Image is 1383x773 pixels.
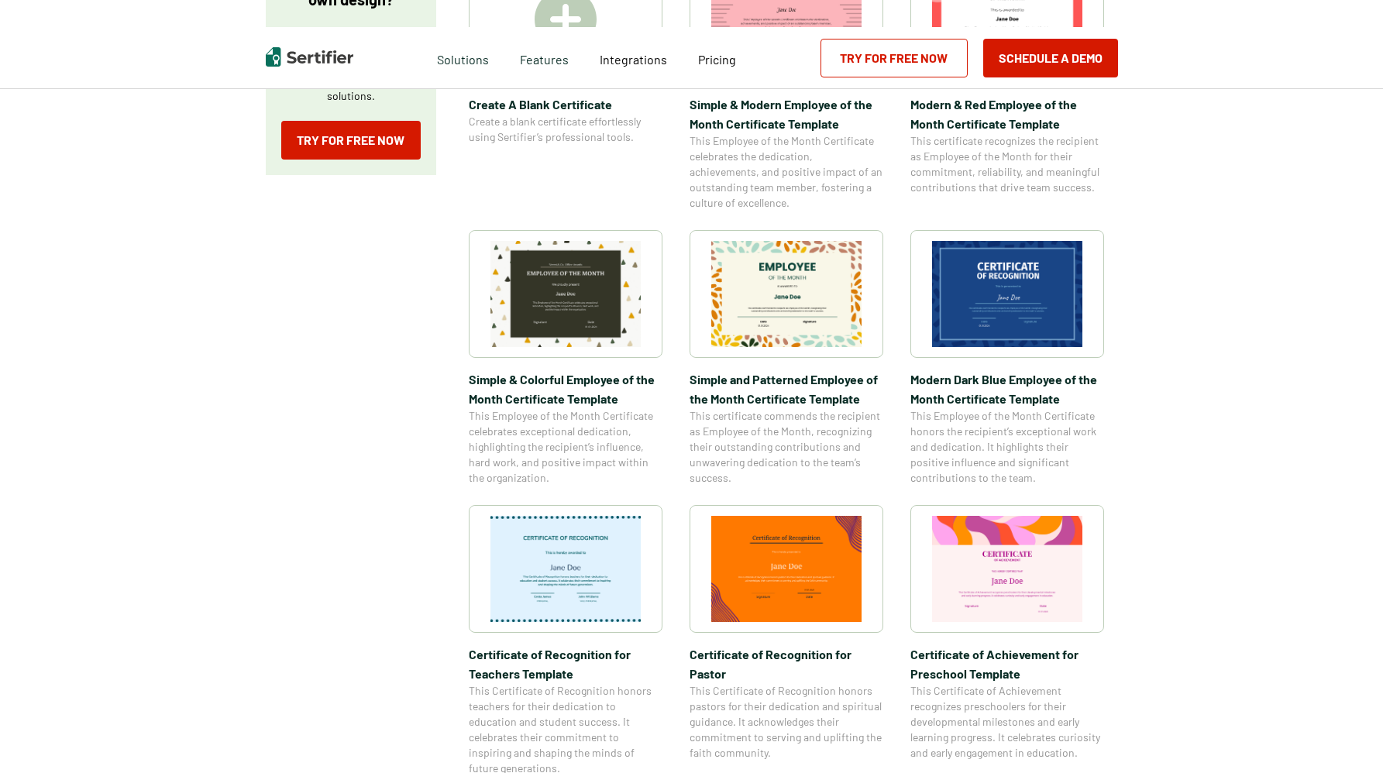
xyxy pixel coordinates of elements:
span: Simple & Colorful Employee of the Month Certificate Template [469,369,662,408]
a: Pricing [698,48,736,67]
a: Integrations [600,48,667,67]
span: Modern & Red Employee of the Month Certificate Template [910,94,1104,133]
a: Try for Free Now [821,39,968,77]
span: Certificate of Recognition for Teachers Template [469,644,662,683]
span: Features [520,48,569,67]
span: Modern Dark Blue Employee of the Month Certificate Template [910,369,1104,408]
img: Certificate of Recognition for Teachers Template [490,516,641,622]
img: Sertifier | Digital Credentialing Platform [266,47,353,67]
span: Create A Blank Certificate [469,94,662,114]
span: This Employee of the Month Certificate celebrates the dedication, achievements, and positive impa... [690,133,883,211]
span: This Certificate of Recognition honors pastors for their dedication and spiritual guidance. It ac... [690,683,883,761]
a: Try for Free Now [281,121,421,160]
span: Integrations [600,52,667,67]
span: This Certificate of Achievement recognizes preschoolers for their developmental milestones and ea... [910,683,1104,761]
span: This certificate commends the recipient as Employee of the Month, recognizing their outstanding c... [690,408,883,486]
img: Modern Dark Blue Employee of the Month Certificate Template [932,241,1082,347]
span: Certificate of Achievement for Preschool Template [910,644,1104,683]
span: Simple and Patterned Employee of the Month Certificate Template [690,369,883,408]
span: Certificate of Recognition for Pastor [690,644,883,683]
span: Simple & Modern Employee of the Month Certificate Template [690,94,883,133]
img: Certificate of Achievement for Preschool Template [932,516,1082,622]
img: Certificate of Recognition for Pastor [711,516,862,622]
span: This certificate recognizes the recipient as Employee of the Month for their commitment, reliabil... [910,133,1104,195]
span: Create a blank certificate effortlessly using Sertifier’s professional tools. [469,114,662,145]
a: Simple and Patterned Employee of the Month Certificate TemplateSimple and Patterned Employee of t... [690,230,883,486]
img: Simple & Colorful Employee of the Month Certificate Template [490,241,641,347]
img: Simple and Patterned Employee of the Month Certificate Template [711,241,862,347]
span: This Employee of the Month Certificate honors the recipient’s exceptional work and dedication. It... [910,408,1104,486]
a: Modern Dark Blue Employee of the Month Certificate TemplateModern Dark Blue Employee of the Month... [910,230,1104,486]
span: Solutions [437,48,489,67]
span: Pricing [698,52,736,67]
a: Simple & Colorful Employee of the Month Certificate TemplateSimple & Colorful Employee of the Mon... [469,230,662,486]
span: This Employee of the Month Certificate celebrates exceptional dedication, highlighting the recipi... [469,408,662,486]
